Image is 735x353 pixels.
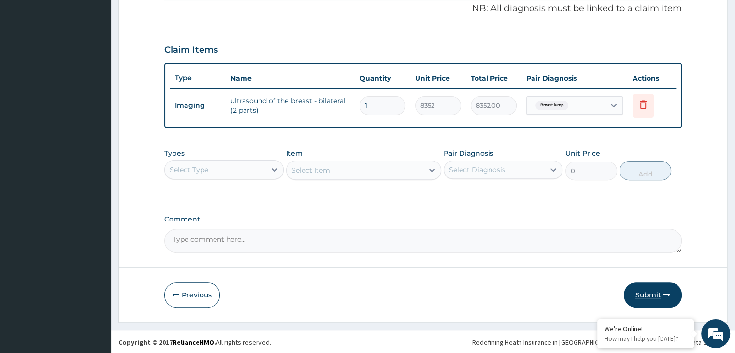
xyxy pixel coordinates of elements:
td: ultrasound of the breast - bilateral (2 parts) [226,91,354,120]
th: Unit Price [410,69,466,88]
div: We're Online! [605,324,687,333]
th: Pair Diagnosis [521,69,628,88]
th: Quantity [355,69,410,88]
p: NB: All diagnosis must be linked to a claim item [164,2,681,15]
strong: Copyright © 2017 . [118,338,216,347]
label: Pair Diagnosis [444,148,493,158]
div: Select Type [170,165,208,175]
th: Total Price [466,69,521,88]
label: Comment [164,215,681,223]
th: Actions [628,69,676,88]
div: Select Diagnosis [449,165,505,175]
button: Add [620,161,671,180]
span: We're online! [56,112,133,209]
th: Type [170,69,226,87]
label: Unit Price [565,148,600,158]
button: Previous [164,282,220,308]
textarea: Type your message and hit 'Enter' [5,244,184,278]
div: Minimize live chat window [159,5,182,28]
span: Breast lump [535,101,568,110]
th: Name [226,69,354,88]
p: How may I help you today? [605,335,687,343]
label: Types [164,149,185,158]
label: Item [286,148,303,158]
a: RelianceHMO [173,338,214,347]
div: Chat with us now [50,54,162,67]
button: Submit [624,282,682,308]
h3: Claim Items [164,45,218,56]
div: Redefining Heath Insurance in [GEOGRAPHIC_DATA] using Telemedicine and Data Science! [472,338,728,347]
img: d_794563401_company_1708531726252_794563401 [18,48,39,73]
td: Imaging [170,97,226,115]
